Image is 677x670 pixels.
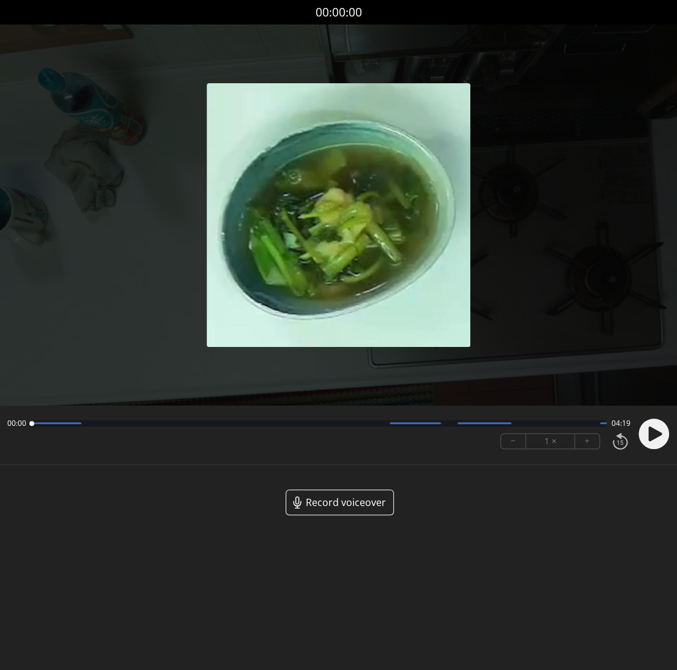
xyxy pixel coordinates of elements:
a: 00:00:00 [316,4,362,21]
button: + [575,434,599,449]
span: 00:00 [7,419,26,428]
span: 04:19 [612,419,631,428]
button: − [501,434,526,449]
img: Poster Image [207,83,470,347]
span: Record voiceover [306,495,386,510]
div: 1 × [526,434,575,449]
a: Record voiceover [286,489,394,515]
